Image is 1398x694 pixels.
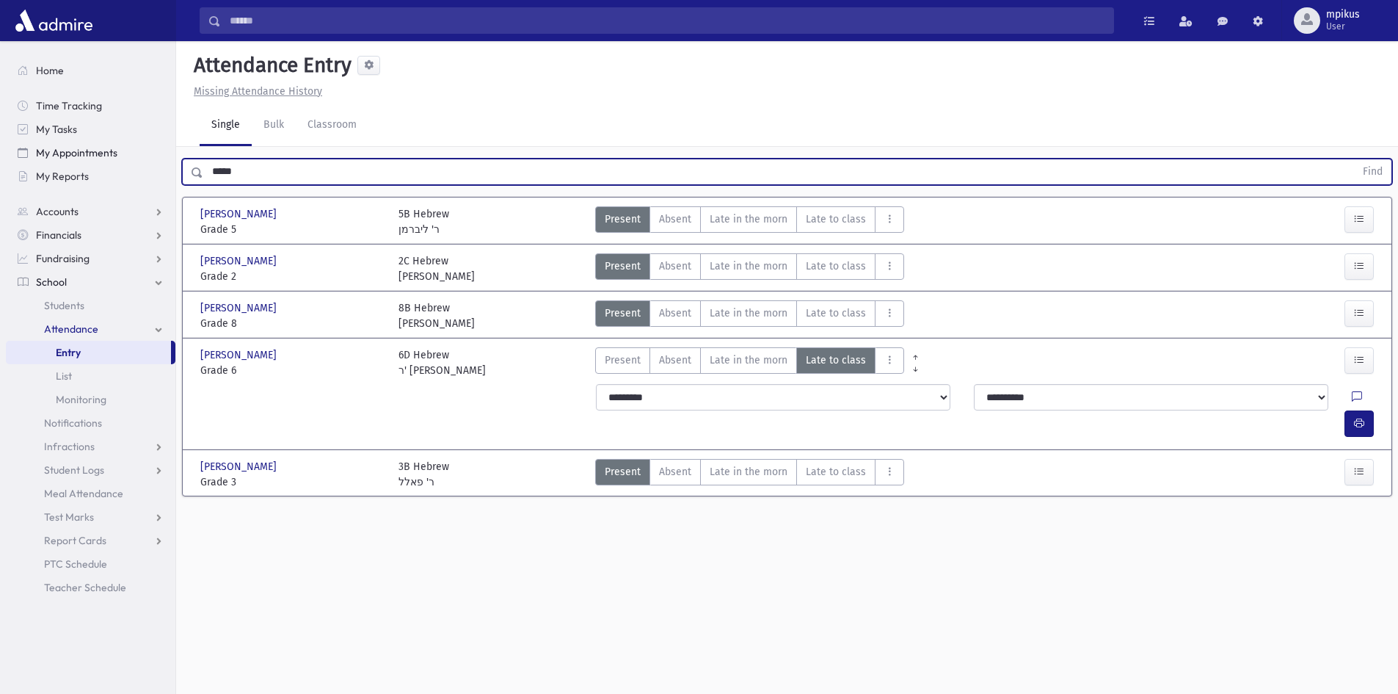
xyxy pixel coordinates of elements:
a: Notifications [6,411,175,435]
a: Attendance [6,317,175,341]
div: 5B Hebrew ר' ליברמן [398,206,449,237]
span: [PERSON_NAME] [200,206,280,222]
span: Late in the morn [710,212,787,227]
span: Present [605,212,641,227]
span: Entry [56,346,81,359]
span: Student Logs [44,463,104,477]
div: AttTypes [595,459,904,490]
a: Missing Attendance History [188,85,322,98]
span: My Tasks [36,123,77,136]
span: Fundraising [36,252,90,265]
div: AttTypes [595,347,904,378]
span: Meal Attendance [44,487,123,500]
a: Report Cards [6,529,175,552]
a: Meal Attendance [6,482,175,505]
span: Late in the morn [710,464,787,480]
h5: Attendance Entry [188,53,352,78]
span: Late in the morn [710,259,787,274]
span: PTC Schedule [44,557,107,571]
span: List [56,369,72,383]
a: Classroom [296,105,368,146]
a: Accounts [6,200,175,223]
span: Late to class [806,212,866,227]
span: Late to class [806,464,866,480]
span: Present [605,259,641,274]
span: [PERSON_NAME] [200,347,280,363]
u: Missing Attendance History [194,85,322,98]
span: Grade 5 [200,222,384,237]
a: PTC Schedule [6,552,175,576]
div: AttTypes [595,206,904,237]
a: Monitoring [6,388,175,411]
div: 2C Hebrew [PERSON_NAME] [398,253,475,284]
img: AdmirePro [12,6,96,35]
div: 8B Hebrew [PERSON_NAME] [398,300,475,331]
a: My Tasks [6,118,175,141]
span: Absent [659,353,691,368]
span: Late to class [806,306,866,321]
span: Time Tracking [36,99,102,112]
span: [PERSON_NAME] [200,459,280,474]
span: Absent [659,464,691,480]
span: Test Marks [44,510,94,524]
a: School [6,270,175,294]
span: [PERSON_NAME] [200,300,280,316]
span: Notifications [44,416,102,430]
a: Fundraising [6,247,175,270]
a: My Reports [6,165,175,188]
span: Late in the morn [710,353,787,368]
span: Present [605,306,641,321]
span: Grade 6 [200,363,384,378]
a: Students [6,294,175,317]
div: 3B Hebrew ר' פאלל [398,459,449,490]
div: 6D Hebrew ר' [PERSON_NAME] [398,347,486,378]
a: List [6,364,175,388]
span: My Reports [36,170,89,183]
a: Student Logs [6,458,175,482]
div: AttTypes [595,253,904,284]
span: Absent [659,306,691,321]
span: mpikus [1326,9,1360,21]
span: Infractions [44,440,95,453]
a: Time Tracking [6,94,175,118]
a: Test Marks [6,505,175,529]
span: Grade 3 [200,474,384,490]
span: Financials [36,228,81,242]
input: Search [221,7,1113,34]
span: Teacher Schedule [44,581,126,594]
span: Late in the morn [710,306,787,321]
span: My Appointments [36,146,117,159]
span: Present [605,353,641,368]
a: Infractions [6,435,175,458]
span: Grade 2 [200,269,384,284]
a: My Appointments [6,141,175,165]
a: Financials [6,223,175,247]
a: Home [6,59,175,82]
span: Late to class [806,353,866,368]
span: Absent [659,259,691,274]
span: Absent [659,212,691,227]
button: Find [1354,159,1391,184]
span: School [36,275,67,289]
span: Students [44,299,84,312]
span: Grade 8 [200,316,384,331]
span: Accounts [36,205,79,218]
span: Report Cards [44,534,106,547]
a: Bulk [252,105,296,146]
span: Monitoring [56,393,106,406]
span: Attendance [44,322,98,336]
a: Teacher Schedule [6,576,175,599]
a: Entry [6,341,171,364]
a: Single [200,105,252,146]
span: [PERSON_NAME] [200,253,280,269]
div: AttTypes [595,300,904,331]
span: User [1326,21,1360,32]
span: Late to class [806,259,866,274]
span: Home [36,64,64,77]
span: Present [605,464,641,480]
